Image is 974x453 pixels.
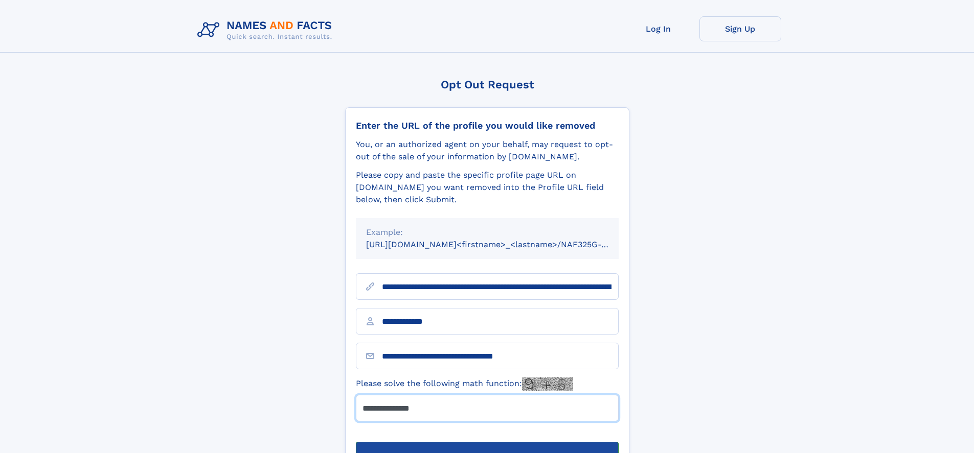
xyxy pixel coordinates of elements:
[193,16,341,44] img: Logo Names and Facts
[345,78,629,91] div: Opt Out Request
[366,240,638,249] small: [URL][DOMAIN_NAME]<firstname>_<lastname>/NAF325G-xxxxxxxx
[356,377,573,391] label: Please solve the following math function:
[618,16,699,41] a: Log In
[699,16,781,41] a: Sign Up
[356,120,619,131] div: Enter the URL of the profile you would like removed
[356,169,619,206] div: Please copy and paste the specific profile page URL on [DOMAIN_NAME] you want removed into the Pr...
[366,226,608,239] div: Example:
[356,138,619,163] div: You, or an authorized agent on your behalf, may request to opt-out of the sale of your informatio...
